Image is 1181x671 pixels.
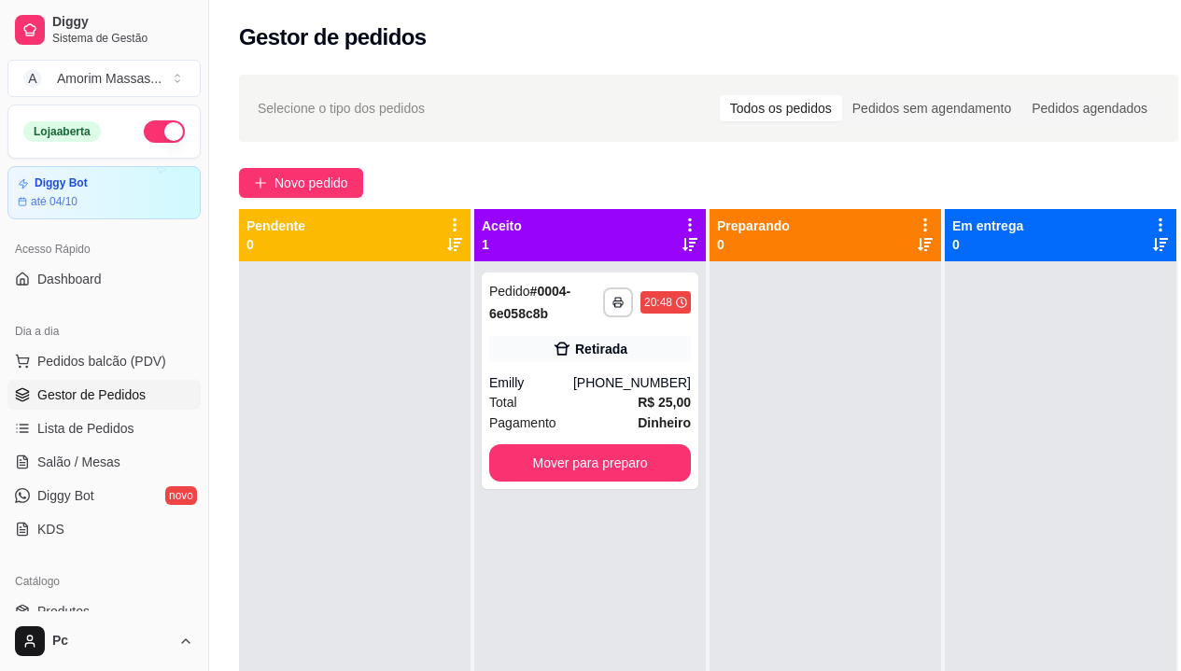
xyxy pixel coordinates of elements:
div: Loja aberta [23,121,101,142]
p: Pendente [246,217,305,235]
p: Aceito [482,217,522,235]
strong: Dinheiro [638,415,691,430]
span: Pedido [489,284,530,299]
a: Produtos [7,596,201,626]
span: Lista de Pedidos [37,419,134,438]
p: Em entrega [952,217,1023,235]
div: Emilly [489,373,573,392]
span: KDS [37,520,64,538]
div: Pedidos agendados [1021,95,1158,121]
p: 0 [952,235,1023,254]
span: Gestor de Pedidos [37,385,146,404]
span: plus [254,176,267,189]
button: Novo pedido [239,168,363,198]
a: Dashboard [7,264,201,294]
article: até 04/10 [31,194,77,209]
a: Lista de Pedidos [7,413,201,443]
span: Sistema de Gestão [52,31,193,46]
p: 0 [246,235,305,254]
span: Total [489,392,517,412]
a: Gestor de Pedidos [7,380,201,410]
div: Dia a dia [7,316,201,346]
a: Diggy Botnovo [7,481,201,510]
span: Pc [52,633,171,650]
span: Pagamento [489,412,556,433]
div: [PHONE_NUMBER] [573,373,691,392]
span: Dashboard [37,270,102,288]
p: 1 [482,235,522,254]
div: Retirada [575,340,627,358]
span: Diggy Bot [37,486,94,505]
button: Pedidos balcão (PDV) [7,346,201,376]
strong: R$ 25,00 [638,395,691,410]
h2: Gestor de pedidos [239,22,427,52]
a: KDS [7,514,201,544]
span: A [23,69,42,88]
button: Pc [7,619,201,664]
span: Novo pedido [274,173,348,193]
span: Selecione o tipo dos pedidos [258,98,425,119]
div: Amorim Massas ... [57,69,162,88]
div: Catálogo [7,566,201,596]
div: 20:48 [644,295,672,310]
strong: # 0004-6e058c8b [489,284,570,321]
span: Produtos [37,602,90,621]
p: 0 [717,235,790,254]
div: Pedidos sem agendamento [842,95,1021,121]
a: Salão / Mesas [7,447,201,477]
div: Acesso Rápido [7,234,201,264]
div: Todos os pedidos [720,95,842,121]
span: Pedidos balcão (PDV) [37,352,166,370]
a: DiggySistema de Gestão [7,7,201,52]
span: Diggy [52,14,193,31]
article: Diggy Bot [35,176,88,190]
span: Salão / Mesas [37,453,120,471]
a: Diggy Botaté 04/10 [7,166,201,219]
p: Preparando [717,217,790,235]
button: Alterar Status [144,120,185,143]
button: Select a team [7,60,201,97]
button: Mover para preparo [489,444,691,482]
